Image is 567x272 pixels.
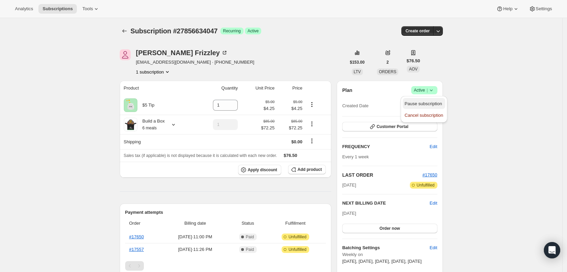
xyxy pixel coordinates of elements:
[291,139,303,144] span: $0.00
[261,125,275,131] span: $72.25
[426,242,441,253] button: Edit
[120,49,131,60] span: Jill Frizzley
[417,182,435,188] span: Unfulfilled
[279,105,302,112] span: $4.25
[231,220,265,227] span: Status
[246,247,254,252] span: Paid
[136,49,228,56] div: [PERSON_NAME] Frizzley
[354,69,361,74] span: LTV
[137,118,165,131] div: Build a Box
[342,200,430,207] h2: NEXT BILLING DATE
[194,81,240,96] th: Quantity
[43,6,73,12] span: Subscriptions
[288,247,306,252] span: Unfulfilled
[125,209,326,216] h2: Payment attempts
[131,27,218,35] span: Subscription #27856634047
[422,172,437,178] button: #17650
[414,87,435,94] span: Active
[342,172,422,178] h2: LAST ORDER
[382,58,393,67] button: 2
[269,220,322,227] span: Fulfillment
[240,81,277,96] th: Unit Price
[164,220,227,227] span: Billing date
[342,154,369,159] span: Every 1 week
[120,81,194,96] th: Product
[264,105,275,112] span: $4.25
[306,137,317,145] button: Shipping actions
[11,4,37,14] button: Analytics
[430,244,437,251] span: Edit
[124,118,137,131] img: product img
[342,102,368,109] span: Created Date
[129,234,144,239] a: #17650
[164,234,227,240] span: [DATE] · 11:00 PM
[342,211,356,216] span: [DATE]
[277,81,304,96] th: Price
[129,247,144,252] a: #17557
[136,59,254,66] span: [EMAIL_ADDRESS][DOMAIN_NAME] · [PHONE_NUMBER]
[380,226,400,231] span: Order now
[342,259,422,264] span: [DATE], [DATE], [DATE], [DATE], [DATE]
[342,182,356,189] span: [DATE]
[503,6,512,12] span: Help
[403,98,445,109] button: Pause subscription
[78,4,104,14] button: Tools
[386,60,389,65] span: 2
[406,58,420,64] span: $76.50
[405,101,442,106] span: Pause subscription
[143,126,157,130] small: 6 meals
[248,167,277,173] span: Apply discount
[136,68,171,75] button: Product actions
[430,143,437,150] span: Edit
[125,261,326,271] nav: Pagination
[15,6,33,12] span: Analytics
[293,100,302,104] small: $5.00
[306,101,317,108] button: Product actions
[248,28,259,34] span: Active
[124,98,137,112] img: product img
[238,165,281,175] button: Apply discount
[288,234,306,240] span: Unfulfilled
[342,122,437,131] button: Customer Portal
[306,120,317,128] button: Product actions
[525,4,556,14] button: Settings
[164,246,227,253] span: [DATE] · 11:26 PM
[422,172,437,177] a: #17650
[120,134,194,149] th: Shipping
[536,6,552,12] span: Settings
[427,87,428,93] span: |
[342,87,352,94] h2: Plan
[342,244,430,251] h6: Batching Settings
[137,102,154,109] div: $5 Tip
[284,153,297,158] span: $76.50
[82,6,93,12] span: Tools
[403,110,445,121] button: Cancel subscription
[492,4,523,14] button: Help
[124,153,277,158] span: Sales tax (if applicable) is not displayed because it is calculated with each new order.
[120,26,129,36] button: Subscriptions
[401,26,434,36] button: Create order
[246,234,254,240] span: Paid
[263,119,274,123] small: $85.00
[265,100,274,104] small: $5.00
[342,251,437,258] span: Weekly on
[291,119,302,123] small: $85.00
[223,28,241,34] span: Recurring
[544,242,560,258] div: Open Intercom Messenger
[288,165,326,174] button: Add product
[405,28,430,34] span: Create order
[377,124,408,129] span: Customer Portal
[342,143,430,150] h2: FREQUENCY
[350,60,365,65] span: $153.00
[430,200,437,207] button: Edit
[379,69,396,74] span: ORDERS
[125,216,162,231] th: Order
[38,4,77,14] button: Subscriptions
[298,167,322,172] span: Add product
[426,141,441,152] button: Edit
[409,67,417,71] span: AOV
[405,113,443,118] span: Cancel subscription
[346,58,369,67] button: $153.00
